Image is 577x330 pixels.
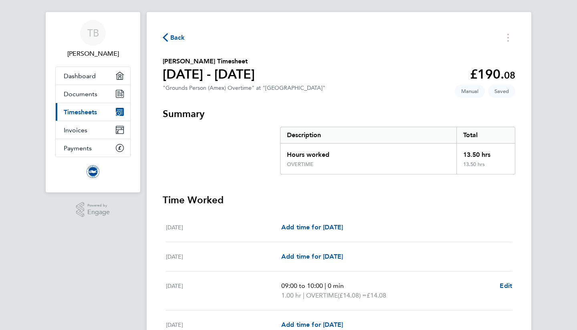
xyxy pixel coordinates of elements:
div: "Grounds Person (Amex) Overtime" at "[GEOGRAPHIC_DATA]" [163,85,325,91]
div: Total [456,127,515,143]
span: Add time for [DATE] [281,223,343,231]
span: 09:00 to 10:00 [281,282,323,290]
a: Add time for [DATE] [281,223,343,232]
span: Timesheets [64,108,97,116]
h3: Time Worked [163,194,515,207]
div: [DATE] [166,223,281,232]
span: Add time for [DATE] [281,321,343,328]
app-decimal: £190. [470,67,515,82]
span: (£14.08) = [338,292,367,299]
a: Dashboard [56,67,130,85]
span: 0 min [328,282,344,290]
span: OVERTIME [306,291,338,300]
button: Timesheets Menu [501,31,515,44]
span: Documents [64,90,97,98]
a: Payments [56,139,130,157]
span: Edit [500,282,512,290]
a: Powered byEngage [76,202,110,217]
span: This timesheet was manually created. [455,85,485,98]
div: Description [280,127,456,143]
div: 13.50 hrs [456,144,515,161]
a: Go to home page [55,165,131,178]
span: £14.08 [367,292,386,299]
div: [DATE] [166,281,281,300]
span: Back [170,33,185,43]
a: TB[PERSON_NAME] [55,20,131,59]
span: Engage [87,209,110,216]
div: 13.50 hrs [456,161,515,174]
span: Add time for [DATE] [281,253,343,260]
span: 08 [504,69,515,81]
a: Add time for [DATE] [281,252,343,261]
span: | [325,282,326,290]
div: OVERTIME [287,161,313,168]
span: Payments [64,144,92,152]
span: Powered by [87,202,110,209]
a: Documents [56,85,130,103]
h2: [PERSON_NAME] Timesheet [163,57,255,66]
span: Dashboard [64,72,96,80]
button: Back [163,32,185,43]
a: Add time for [DATE] [281,320,343,330]
h3: Summary [163,107,515,120]
img: brightonandhovealbion-logo-retina.png [87,165,99,178]
a: Timesheets [56,103,130,121]
div: [DATE] [166,320,281,330]
a: Edit [500,281,512,291]
nav: Main navigation [46,12,140,192]
h1: [DATE] - [DATE] [163,66,255,82]
span: This timesheet is Saved. [488,85,515,98]
span: | [303,292,305,299]
span: 1.00 hr [281,292,301,299]
span: Tom Bacon [55,49,131,59]
span: Invoices [64,126,87,134]
div: Hours worked [280,144,456,161]
span: TB [87,28,99,38]
div: Summary [280,127,515,174]
div: [DATE] [166,252,281,261]
a: Invoices [56,121,130,139]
